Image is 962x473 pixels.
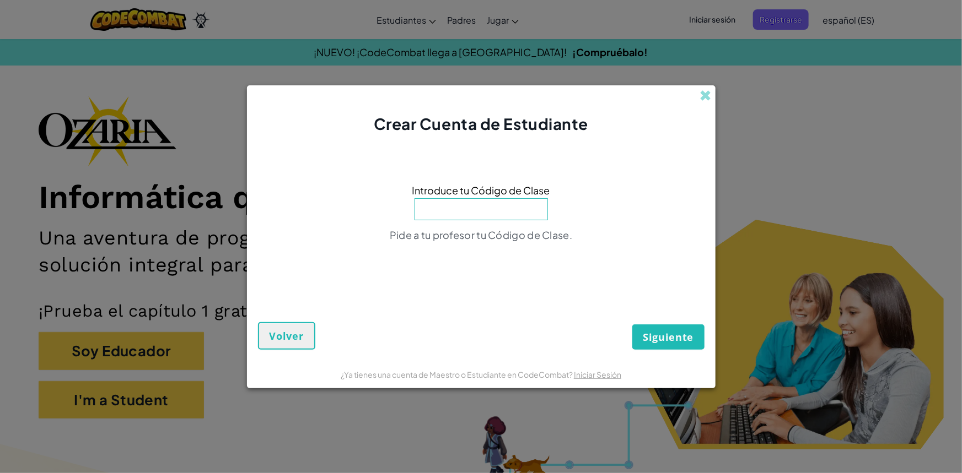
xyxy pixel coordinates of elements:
span: Introduce tu Código de Clase [412,182,550,198]
button: Siguiente [632,324,704,350]
button: Volver [258,322,315,350]
a: Iniciar Sesión [574,369,621,379]
span: Siguiente [643,330,694,344]
span: ¿Ya tienes una cuenta de Maestro o Estudiante en CodeCombat? [341,369,574,379]
span: Pide a tu profesor tu Código de Clase. [390,229,572,241]
span: Crear Cuenta de Estudiante [374,114,589,133]
span: Volver [270,329,304,342]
